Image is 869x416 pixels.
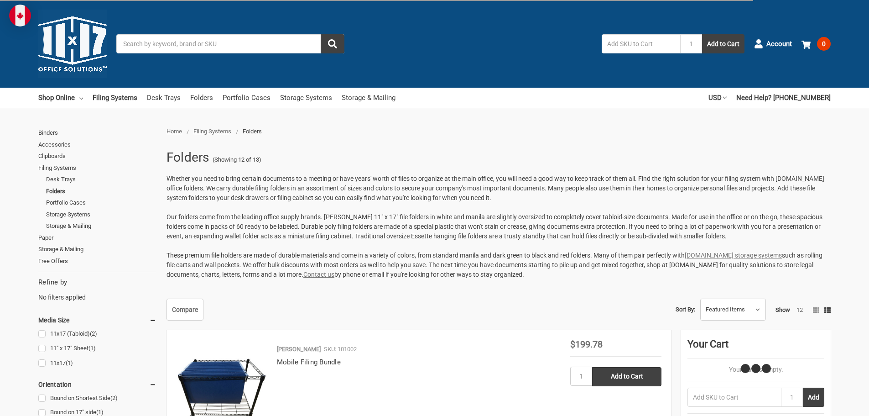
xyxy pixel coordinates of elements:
[193,128,231,135] a: Filing Systems
[277,358,341,366] a: Mobile Filing Bundle
[38,162,156,174] a: Filing Systems
[570,339,603,350] span: $199.78
[794,391,869,416] iframe: Google Customer Reviews
[280,88,332,108] a: Storage Systems
[46,209,156,221] a: Storage Systems
[9,5,31,26] img: duty and tax information for Canada
[38,328,156,340] a: 11x17 (Tabloid)
[243,128,262,135] span: Folders
[342,88,395,108] a: Storage & Mailing
[167,212,831,241] p: Our folders come from the leading office supply brands. [PERSON_NAME] 11" x 17" file folders in w...
[801,32,831,56] a: 0
[38,10,107,78] img: 11x17.com
[775,306,790,313] span: Show
[38,255,156,267] a: Free Offers
[167,174,831,203] p: Whether you need to bring certain documents to a meeting or have years' worth of files to organiz...
[38,150,156,162] a: Clipboards
[803,388,824,407] button: Add
[38,379,156,390] h5: Orientation
[96,409,104,416] span: (1)
[38,315,156,326] h5: Media Size
[702,34,744,53] button: Add to Cart
[766,39,792,49] span: Account
[167,128,182,135] a: Home
[38,342,156,355] a: 11" x 17" Sheet
[110,395,118,401] span: (2)
[687,365,824,374] p: Your Cart Is Empty.
[736,88,831,108] a: Need Help? [PHONE_NUMBER]
[602,34,680,53] input: Add SKU to Cart
[38,277,156,288] h5: Refine by
[754,32,792,56] a: Account
[38,88,83,108] a: Shop Online
[38,127,156,139] a: Binders
[167,146,209,169] h1: Folders
[223,88,271,108] a: Portfolio Cases
[167,251,831,279] p: These premium file holders are made of durable materials and come in a variety of colors, from st...
[213,155,261,164] span: (Showing 12 of 13)
[687,388,781,407] input: Add SKU to Cart
[46,174,156,185] a: Desk Trays
[676,303,695,316] label: Sort By:
[796,306,803,313] a: 12
[303,271,334,278] a: Contact us
[687,337,824,358] div: Your Cart
[38,277,156,302] div: No filters applied
[817,37,831,51] span: 0
[324,345,357,354] p: SKU: 101002
[592,367,661,386] input: Add to Cart
[38,357,156,369] a: 11x17
[38,232,156,244] a: Paper
[46,220,156,232] a: Storage & Mailing
[277,345,321,354] p: [PERSON_NAME]
[190,88,213,108] a: Folders
[93,88,137,108] a: Filing Systems
[38,243,156,255] a: Storage & Mailing
[38,392,156,405] a: Bound on Shortest Side
[38,139,156,151] a: Accessories
[46,197,156,209] a: Portfolio Cases
[66,359,73,366] span: (1)
[167,299,203,321] a: Compare
[685,252,782,259] a: [DOMAIN_NAME] storage systems
[90,330,97,337] span: (2)
[708,88,727,108] a: USD
[147,88,181,108] a: Desk Trays
[116,34,344,53] input: Search by keyword, brand or SKU
[88,345,96,352] span: (1)
[46,185,156,197] a: Folders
